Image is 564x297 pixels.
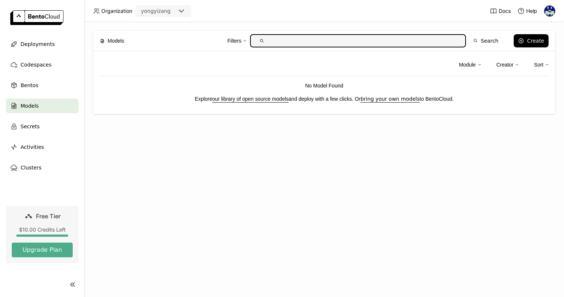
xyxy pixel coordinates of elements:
input: Selected yongyizang. [171,8,172,15]
div: Creator [496,57,520,72]
div: Help [517,7,537,15]
span: Activities [21,143,44,151]
p: No Model Found [99,82,549,90]
span: Docs [499,8,511,14]
a: Secrets [6,119,79,134]
a: Models [6,99,79,113]
a: Activities [6,140,79,154]
div: Create [527,38,544,44]
a: Codespaces [6,57,79,72]
button: Search [469,34,503,47]
span: Organization [101,8,132,14]
span: Secrets [21,122,40,131]
span: Models [108,37,124,45]
a: bring your own models [361,96,420,102]
div: Module [459,57,482,72]
span: Deployments [21,40,55,49]
a: our library of open source models [212,96,289,102]
span: Free Tier [36,212,61,220]
button: Upgrade Plan [12,243,73,257]
div: Sort [534,61,543,69]
a: Clusters [6,160,79,175]
img: Yongyi Zang [544,6,555,17]
span: Models [21,101,39,110]
span: Codespaces [21,60,51,69]
div: $10.00 Credits Left [12,226,73,233]
div: Filters [227,37,241,45]
div: yongyizang [141,7,170,15]
div: Creator [496,61,514,69]
span: Help [526,8,537,14]
a: Free Tier$10.00 Credits LeftUpgrade Plan [6,206,79,263]
div: Module [459,61,476,69]
span: Bentos [21,81,38,90]
a: Docs [490,7,511,15]
p: Explore and deploy with a few clicks. Or to BentoCloud. [99,95,549,103]
div: Sort [534,57,549,72]
a: Bentos [6,78,79,93]
button: Create [514,34,549,47]
a: Deployments [6,37,79,51]
span: Clusters [21,163,41,172]
div: Filters [227,33,247,49]
img: logo [10,10,64,25]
